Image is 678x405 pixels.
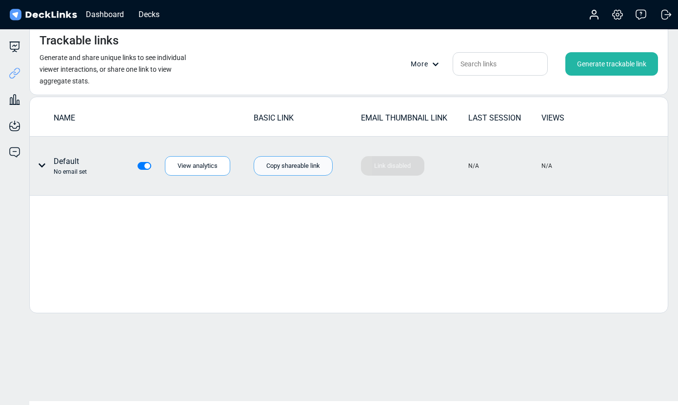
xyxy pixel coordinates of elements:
[134,8,164,20] div: Decks
[54,156,87,176] div: Default
[468,162,479,170] div: N/A
[40,54,186,85] small: Generate and share unique links to see individual viewer interactions, or share one link to view ...
[8,8,79,22] img: DeckLinks
[453,52,548,76] input: Search links
[541,162,552,170] div: N/A
[165,156,230,176] div: View analytics
[565,52,658,76] div: Generate trackable link
[54,167,87,176] div: No email set
[81,8,129,20] div: Dashboard
[360,112,468,129] td: EMAIL THUMBNAIL LINK
[541,112,614,124] div: VIEWS
[54,112,253,124] div: NAME
[411,59,445,69] div: More
[254,156,333,176] div: Copy shareable link
[253,112,360,129] td: BASIC LINK
[468,112,540,124] div: LAST SESSION
[40,34,119,48] h4: Trackable links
